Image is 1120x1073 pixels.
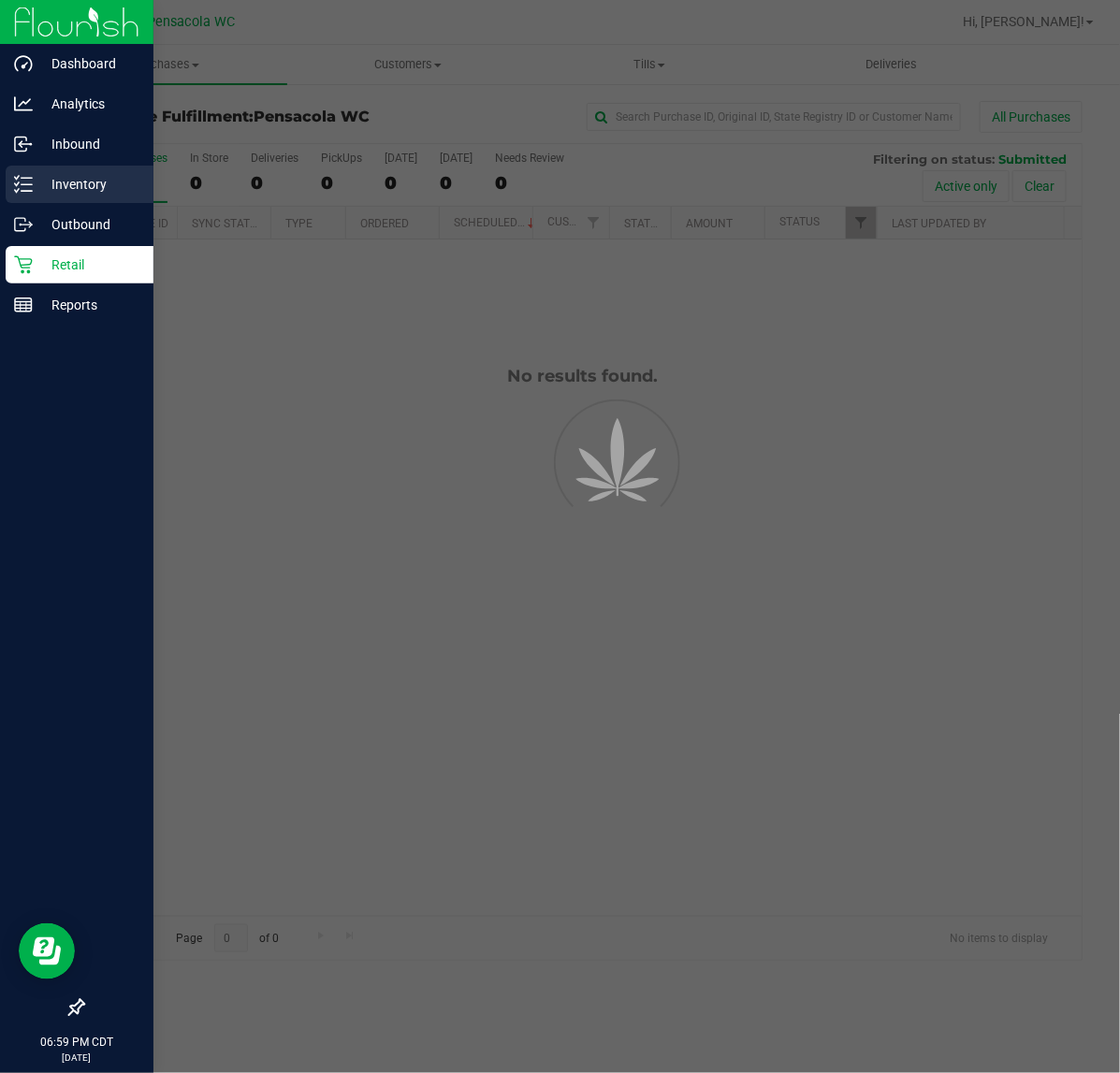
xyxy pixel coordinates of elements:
[33,254,145,276] p: Retail
[33,93,145,115] p: Analytics
[14,215,33,234] inline-svg: Outbound
[14,54,33,73] inline-svg: Dashboard
[33,133,145,155] p: Inbound
[14,135,33,153] inline-svg: Inbound
[33,52,145,75] p: Dashboard
[14,175,33,194] inline-svg: Inventory
[14,255,33,274] inline-svg: Retail
[8,1051,145,1065] p: [DATE]
[8,1034,145,1051] p: 06:59 PM CDT
[33,213,145,236] p: Outbound
[14,94,33,113] inline-svg: Analytics
[14,296,33,314] inline-svg: Reports
[33,173,145,196] p: Inventory
[19,923,75,979] iframe: Resource center
[33,294,145,316] p: Reports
